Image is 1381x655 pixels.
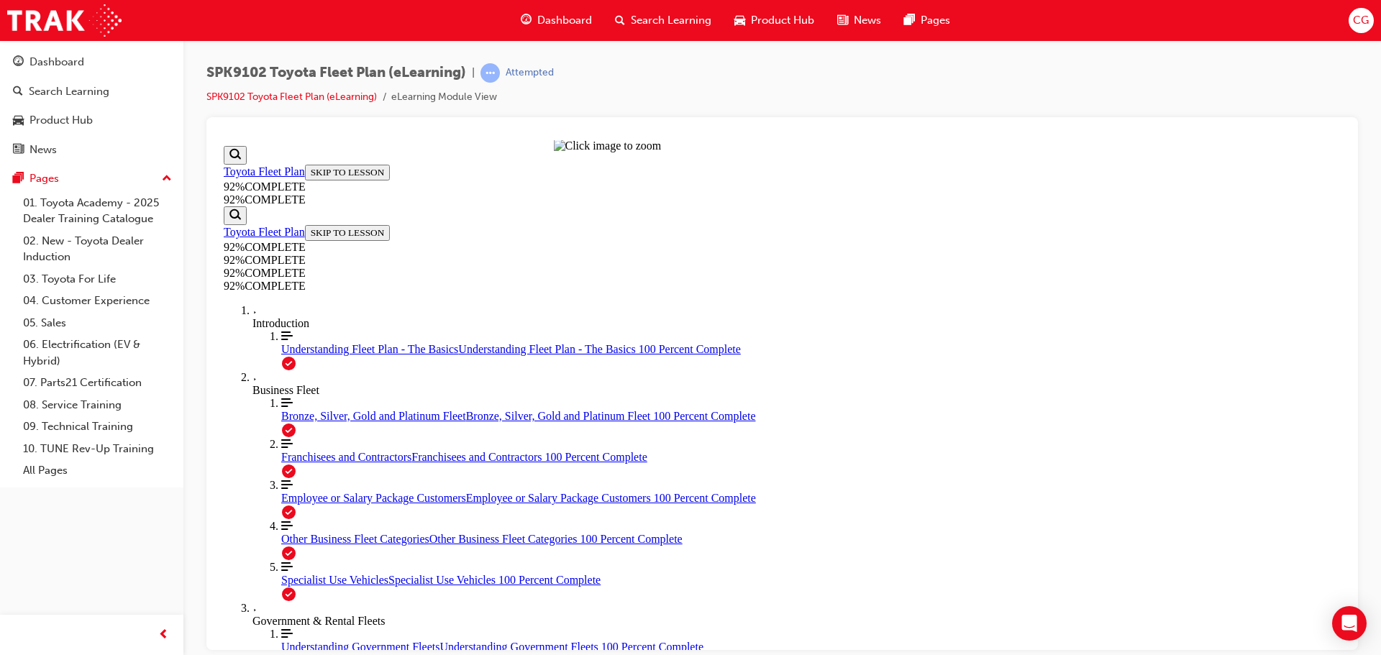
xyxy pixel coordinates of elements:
span: car-icon [734,12,745,29]
a: car-iconProduct Hub [723,6,826,35]
span: pages-icon [904,12,915,29]
a: 07. Parts21 Certification [17,372,178,394]
a: 05. Sales [17,312,178,334]
a: 02. New - Toyota Dealer Induction [17,230,178,268]
span: CG [1353,12,1369,29]
a: Dashboard [6,49,178,75]
div: Dashboard [29,54,84,70]
button: Pages [6,165,178,192]
span: Product Hub [751,12,814,29]
img: Trak [7,4,122,37]
button: DashboardSearch LearningProduct HubNews [6,46,178,165]
a: News [6,137,178,163]
span: search-icon [13,86,23,99]
a: 10. TUNE Rev-Up Training [17,438,178,460]
span: SPK9102 Toyota Fleet Plan (eLearning) [206,65,466,81]
a: 09. Technical Training [17,416,178,438]
a: All Pages [17,459,178,482]
div: Product Hub [29,112,93,129]
span: guage-icon [13,56,24,69]
a: 03. Toyota For Life [17,268,178,290]
li: eLearning Module View [391,89,497,106]
span: guage-icon [521,12,532,29]
div: News [29,142,57,158]
span: up-icon [162,170,172,188]
a: SPK9102 Toyota Fleet Plan (eLearning) [206,91,377,103]
span: prev-icon [158,626,169,644]
span: Dashboard [537,12,592,29]
a: 04. Customer Experience [17,290,178,312]
a: news-iconNews [826,6,893,35]
span: Search Learning [631,12,711,29]
span: learningRecordVerb_ATTEMPT-icon [480,63,500,83]
a: pages-iconPages [893,6,962,35]
a: search-iconSearch Learning [603,6,723,35]
span: News [854,12,881,29]
span: news-icon [13,144,24,157]
span: search-icon [615,12,625,29]
div: Search Learning [29,83,109,100]
a: Search Learning [6,78,178,105]
span: Pages [921,12,950,29]
span: news-icon [837,12,848,29]
a: 06. Electrification (EV & Hybrid) [17,334,178,372]
div: Open Intercom Messenger [1332,606,1367,641]
a: guage-iconDashboard [509,6,603,35]
span: | [472,65,475,81]
div: Pages [29,170,59,187]
span: car-icon [13,114,24,127]
span: pages-icon [13,173,24,185]
button: CG [1349,8,1374,33]
a: 01. Toyota Academy - 2025 Dealer Training Catalogue [17,192,178,230]
a: 08. Service Training [17,394,178,416]
div: Attempted [506,66,554,80]
a: Product Hub [6,107,178,134]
